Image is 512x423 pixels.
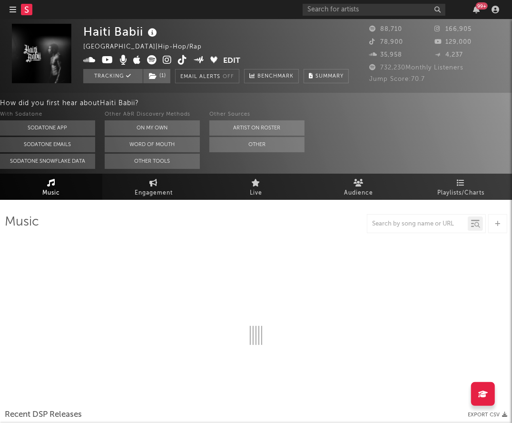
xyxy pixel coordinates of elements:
[437,187,484,199] span: Playlists/Charts
[250,187,262,199] span: Live
[105,109,200,120] div: Other A&R Discovery Methods
[410,174,512,200] a: Playlists/Charts
[105,137,200,152] button: Word Of Mouth
[367,220,468,228] input: Search by song name or URL
[244,69,299,83] a: Benchmark
[257,71,294,82] span: Benchmark
[175,69,239,83] button: Email AlertsOff
[223,74,234,79] em: Off
[42,187,60,199] span: Music
[369,26,402,32] span: 88,710
[307,174,410,200] a: Audience
[476,2,488,10] div: 99 +
[143,69,171,83] span: ( 1 )
[83,69,143,83] button: Tracking
[102,174,205,200] a: Engagement
[473,6,480,13] button: 99+
[83,41,213,53] div: [GEOGRAPHIC_DATA] | Hip-Hop/Rap
[224,55,241,67] button: Edit
[369,52,402,58] span: 35,958
[369,39,403,45] span: 78,900
[83,24,159,39] div: Haiti Babii
[105,154,200,169] button: Other Tools
[369,76,425,82] span: Jump Score: 70.7
[468,412,507,418] button: Export CSV
[209,109,305,120] div: Other Sources
[369,65,463,71] span: 732,230 Monthly Listeners
[135,187,173,199] span: Engagement
[209,137,305,152] button: Other
[303,4,445,16] input: Search for artists
[5,409,82,421] span: Recent DSP Releases
[105,120,200,136] button: On My Own
[435,52,463,58] span: 4,237
[344,187,373,199] span: Audience
[209,120,305,136] button: Artist on Roster
[435,26,472,32] span: 166,905
[315,74,344,79] span: Summary
[304,69,349,83] button: Summary
[143,69,170,83] button: (1)
[205,174,307,200] a: Live
[435,39,472,45] span: 129,000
